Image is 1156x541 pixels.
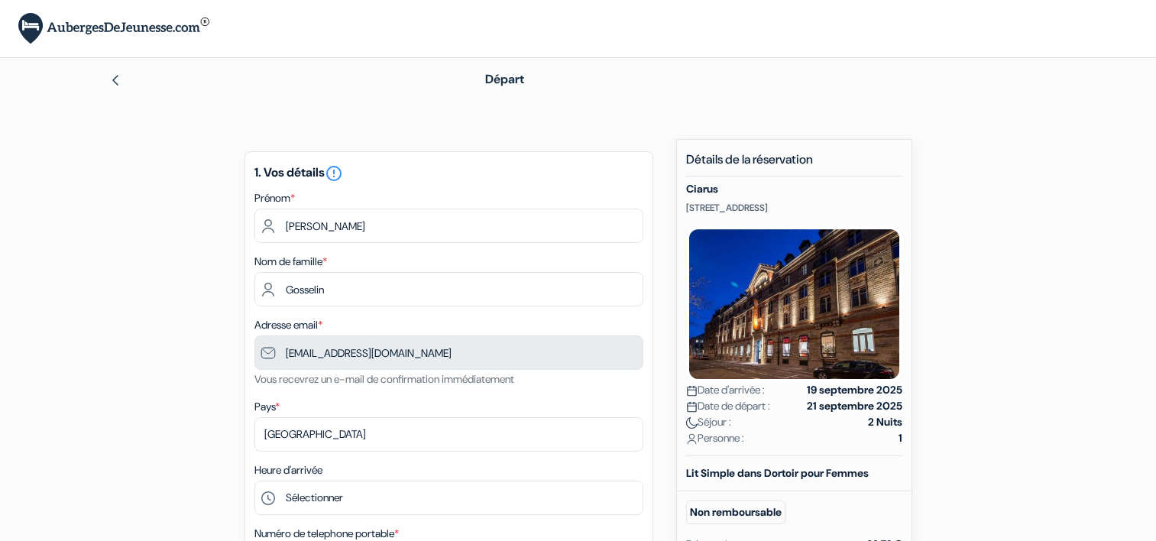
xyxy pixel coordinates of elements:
a: error_outline [325,164,343,180]
img: AubergesDeJeunesse.com [18,13,209,44]
small: Vous recevrez un e-mail de confirmation immédiatement [254,372,514,386]
strong: 2 Nuits [868,414,902,430]
h5: 1. Vos détails [254,164,643,183]
input: Entrer le nom de famille [254,272,643,306]
small: Non remboursable [686,501,785,524]
span: Séjour : [686,414,731,430]
span: Date d'arrivée : [686,382,765,398]
input: Entrez votre prénom [254,209,643,243]
strong: 1 [899,430,902,446]
h5: Détails de la réservation [686,152,902,177]
img: calendar.svg [686,401,698,413]
h5: Ciarus [686,183,902,196]
label: Nom de famille [254,254,327,270]
label: Adresse email [254,317,322,333]
b: Lit Simple dans Dortoir pour Femmes [686,466,869,480]
span: Date de départ : [686,398,770,414]
span: Départ [485,71,524,87]
strong: 19 septembre 2025 [807,382,902,398]
input: Entrer adresse e-mail [254,335,643,370]
img: calendar.svg [686,385,698,397]
img: user_icon.svg [686,433,698,445]
label: Heure d'arrivée [254,462,322,478]
label: Pays [254,399,280,415]
label: Prénom [254,190,295,206]
span: Personne : [686,430,744,446]
img: left_arrow.svg [109,74,121,86]
i: error_outline [325,164,343,183]
p: [STREET_ADDRESS] [686,202,902,214]
strong: 21 septembre 2025 [807,398,902,414]
img: moon.svg [686,417,698,429]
